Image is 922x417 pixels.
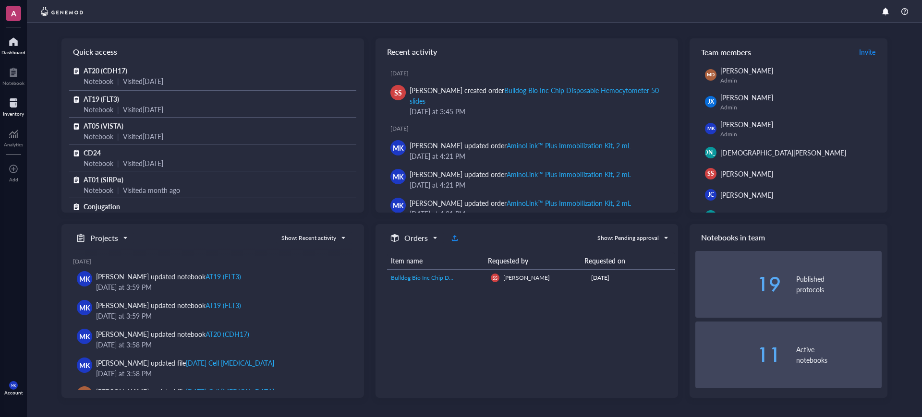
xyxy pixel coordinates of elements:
div: Notebooks in team [690,224,887,251]
div: Account [4,390,23,395]
div: AminoLink™ Plus Immobilization Kit, 2 mL [507,141,631,150]
div: Add [9,177,18,182]
div: Show: Recent activity [281,234,336,242]
div: Published protocols [796,274,882,295]
span: JC [708,191,714,199]
th: Item name [387,252,484,270]
div: Notebook [84,104,113,115]
div: AT20 (CDH17) [206,329,249,339]
span: SS [493,275,497,280]
div: [PERSON_NAME] created order [410,85,663,106]
div: Show: Pending approval [597,234,659,242]
span: AT20 (CDH17) [84,66,127,75]
h5: Orders [404,232,428,244]
div: Visited [DATE] [123,76,163,86]
div: Quick access [61,38,364,65]
div: Admin [720,104,878,111]
div: Admin [720,131,878,138]
div: 11 [695,345,781,364]
a: MK[PERSON_NAME] updated notebookAT20 (CDH17)[DATE] at 3:58 PM [73,325,352,354]
h5: Projects [90,232,118,244]
th: Requested by [484,252,581,270]
span: MD [707,71,715,78]
th: Requested on [581,252,666,270]
div: [DATE] Cell [MEDICAL_DATA] [186,358,274,368]
div: Admin [720,77,878,84]
div: [PERSON_NAME] updated notebook [96,329,249,339]
span: [PERSON_NAME] [720,119,773,129]
span: [PERSON_NAME] [720,66,773,75]
div: | [117,131,119,142]
a: Analytics [4,126,23,147]
div: Analytics [4,142,23,147]
a: MK[PERSON_NAME] updated notebookAT19 (FLT3)[DATE] at 3:59 PM [73,267,352,296]
span: Invite [859,47,875,57]
div: [PERSON_NAME] updated file [96,357,274,368]
div: | [117,185,119,195]
div: [DATE] at 4:21 PM [410,179,663,190]
a: Notebook [2,65,24,86]
div: Notebook [84,76,113,86]
div: | [117,76,119,86]
div: [DATE] at 3:59 PM [96,310,345,321]
span: MK [393,171,404,182]
span: MK [11,383,16,387]
span: MK [707,125,714,132]
a: MK[PERSON_NAME] updated orderAminoLink™ Plus Immobilization Kit, 2 mL[DATE] at 4:21 PM [383,136,670,165]
div: [DATE] at 3:59 PM [96,282,345,292]
div: Notebook [84,131,113,142]
span: JX [708,97,714,106]
a: Inventory [3,95,24,117]
div: [DATE] [591,274,671,282]
div: Notebook [84,158,113,168]
div: Inventory [3,111,24,117]
span: [PERSON_NAME] [720,211,773,221]
div: Notebook [2,80,24,86]
span: [PERSON_NAME] [720,169,773,179]
div: [DATE] at 4:21 PM [410,151,663,161]
span: [PERSON_NAME] [720,190,773,200]
div: [PERSON_NAME] updated notebook [96,300,241,310]
div: [PERSON_NAME] updated order [410,169,631,179]
a: MK[PERSON_NAME] updated file[DATE] Cell [MEDICAL_DATA][DATE] at 3:58 PM [73,354,352,382]
span: SS [707,169,714,178]
img: genemod-logo [38,6,85,17]
span: [PERSON_NAME] [720,93,773,102]
div: [DATE] [390,125,670,132]
div: Dashboard [1,49,25,55]
span: SS [394,87,402,98]
div: [DATE] at 3:45 PM [410,106,663,117]
div: Visited [DATE] [123,104,163,115]
div: AminoLink™ Plus Immobilization Kit, 2 mL [507,169,631,179]
span: [DEMOGRAPHIC_DATA][PERSON_NAME] [720,148,846,157]
a: Bulldog Bio Inc Chip Disposable Hemocytometer 50 slides [391,274,483,282]
div: Team members [690,38,887,65]
span: MK [79,331,90,342]
span: AT05 (VISTA) [84,121,123,131]
div: Recent activity [376,38,678,65]
div: [DATE] [73,258,352,265]
a: MK[PERSON_NAME] updated notebookAT19 (FLT3)[DATE] at 3:59 PM [73,296,352,325]
div: [DATE] at 3:58 PM [96,368,345,379]
span: [PERSON_NAME] [688,148,734,157]
a: SS[PERSON_NAME] created orderBulldog Bio Inc Chip Disposable Hemocytometer 50 slides[DATE] at 3:4... [383,81,670,120]
a: MK[PERSON_NAME] updated orderAminoLink™ Plus Immobilization Kit, 2 mL[DATE] at 4:21 PM [383,194,670,223]
span: Bulldog Bio Inc Chip Disposable Hemocytometer 50 slides [391,274,538,282]
div: Bulldog Bio Inc Chip Disposable Hemocytometer 50 slides [410,85,659,106]
a: Invite [859,44,876,60]
span: MK [393,143,404,153]
span: MK [79,360,90,370]
div: 19 [695,274,781,294]
span: AT19 (FLT3) [84,94,119,104]
div: | [117,104,119,115]
span: [PERSON_NAME] [503,274,550,282]
div: Visited [DATE] [123,158,163,168]
div: [DATE] [390,70,670,77]
div: AT19 (FLT3) [206,300,241,310]
div: Visited [DATE] [123,131,163,142]
a: MK[PERSON_NAME] updated orderAminoLink™ Plus Immobilization Kit, 2 mL[DATE] at 4:21 PM [383,165,670,194]
span: A [11,7,16,19]
div: | [117,158,119,168]
span: MK [79,274,90,284]
span: AT01 (SIRPα) [84,175,123,184]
